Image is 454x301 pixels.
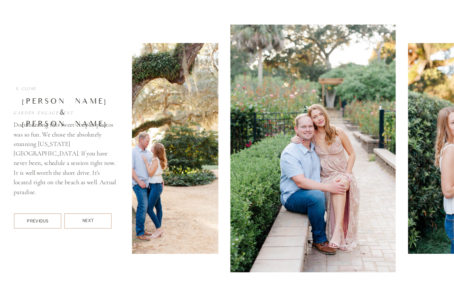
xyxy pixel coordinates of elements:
[14,218,61,224] div: Previous
[78,43,218,254] img: Couple poses next to a tree while staring lovingly at each other at Washington Oaks Gardens State...
[14,96,112,107] div: [PERSON_NAME] & [PERSON_NAME]
[230,25,396,273] img: Couple sits on a ledge next to a garden and smiles at the camera as their Orlando photographer do...
[14,120,118,206] p: Documenting this sweet couples photos was so fun. We chose the absolutely stunning [US_STATE][GEO...
[14,86,38,93] div: X. Close
[14,110,125,117] h2: Garden Engagement
[64,218,112,225] div: Next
